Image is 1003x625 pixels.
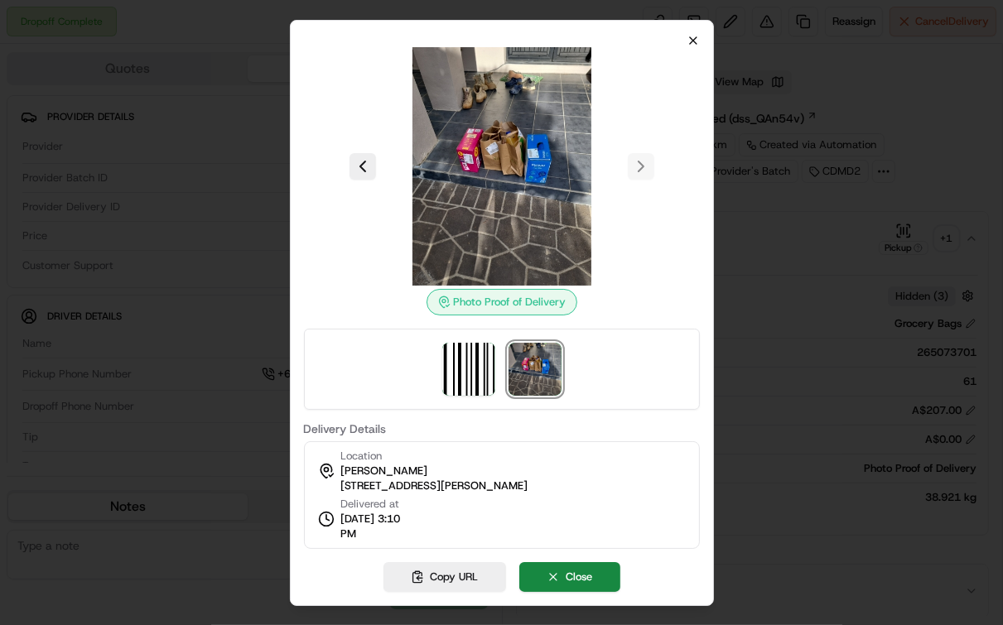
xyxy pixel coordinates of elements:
[341,464,428,478] span: [PERSON_NAME]
[341,478,528,493] span: [STREET_ADDRESS][PERSON_NAME]
[304,423,700,435] label: Delivery Details
[442,343,495,396] img: barcode_scan_on_pickup image
[341,497,417,512] span: Delivered at
[383,562,506,592] button: Copy URL
[341,449,383,464] span: Location
[509,343,562,396] img: photo_proof_of_delivery image
[341,512,417,541] span: [DATE] 3:10 PM
[427,289,577,315] div: Photo Proof of Delivery
[519,562,620,592] button: Close
[383,47,621,286] img: photo_proof_of_delivery image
